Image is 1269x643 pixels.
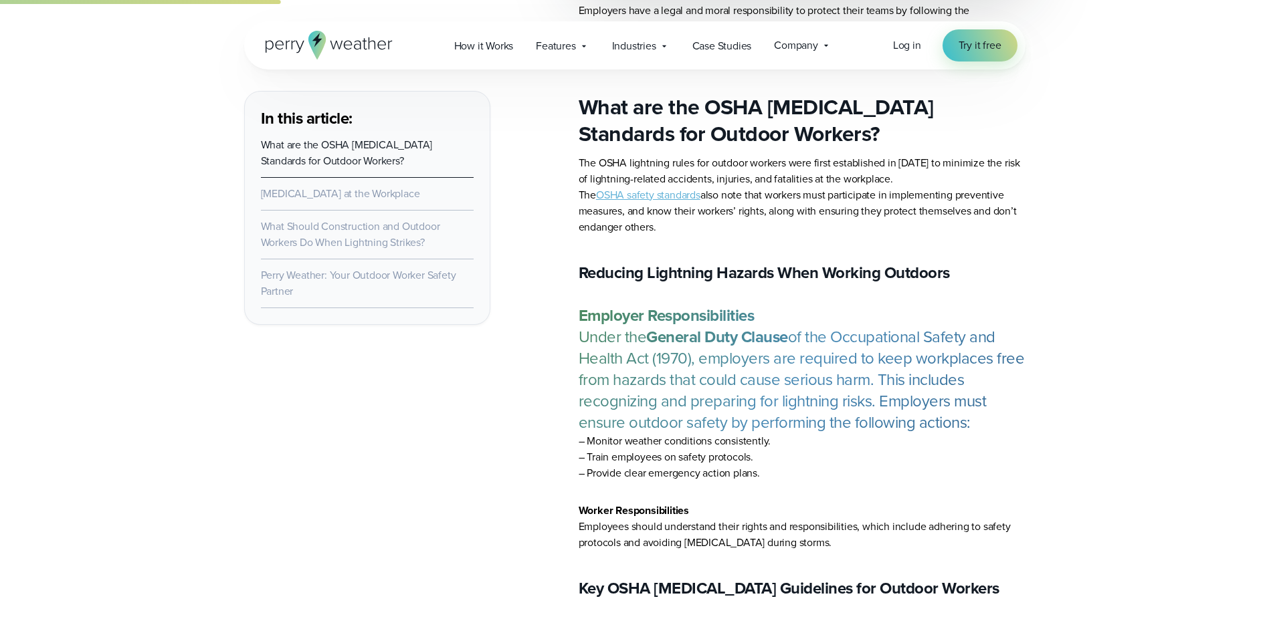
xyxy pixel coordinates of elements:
h3: Reducing Lightning Hazards When Working Outdoors [579,262,1026,283]
span: Log in [893,37,921,53]
span: Company [774,37,818,53]
a: What Should Construction and Outdoor Workers Do When Lightning Strikes? [261,219,440,250]
a: OSHA safety standards [596,187,700,203]
a: Case Studies [681,32,763,59]
span: Features [536,38,575,54]
li: – Provide clear emergency action plans. [579,465,1026,481]
li: – Monitor weather conditions consistently. [579,433,1026,449]
a: What are the OSHA [MEDICAL_DATA] Standards for Outdoor Workers? [261,137,433,168]
strong: Employer Responsibilities [579,303,755,328]
a: Perry Weather: Your Outdoor Worker Safety Partner [261,267,456,299]
strong: Key OSHA [MEDICAL_DATA] Guidelines for Outdoor Workers [579,576,999,600]
p: The OSHA lightning rules for outdoor workers were first established in [DATE] to minimize the ris... [579,155,1026,235]
span: How it Works [454,38,514,54]
a: How it Works [443,32,525,59]
strong: Worker Responsibilities [579,503,689,518]
span: Industries [612,38,656,54]
p: Employees should understand their rights and responsibilities, which include adhering to safety p... [579,503,1026,551]
p: Under the of the Occupational Safety and Health Act (1970), employers are required to keep workpl... [579,305,1026,433]
strong: General Duty Clause [646,325,788,349]
p: Employers have a legal and moral responsibility to protect their teams by following the Occupatio... [579,3,1026,67]
span: Case Studies [692,38,752,54]
a: Log in [893,37,921,53]
h3: In this article: [261,108,474,129]
strong: What are the OSHA [MEDICAL_DATA] Standards for Outdoor Workers? [579,91,934,150]
li: – Train employees on safety protocols. [579,449,1026,465]
a: [MEDICAL_DATA] at the Workplace [261,186,420,201]
a: Try it free [943,29,1017,61]
span: Try it free [959,37,1001,53]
